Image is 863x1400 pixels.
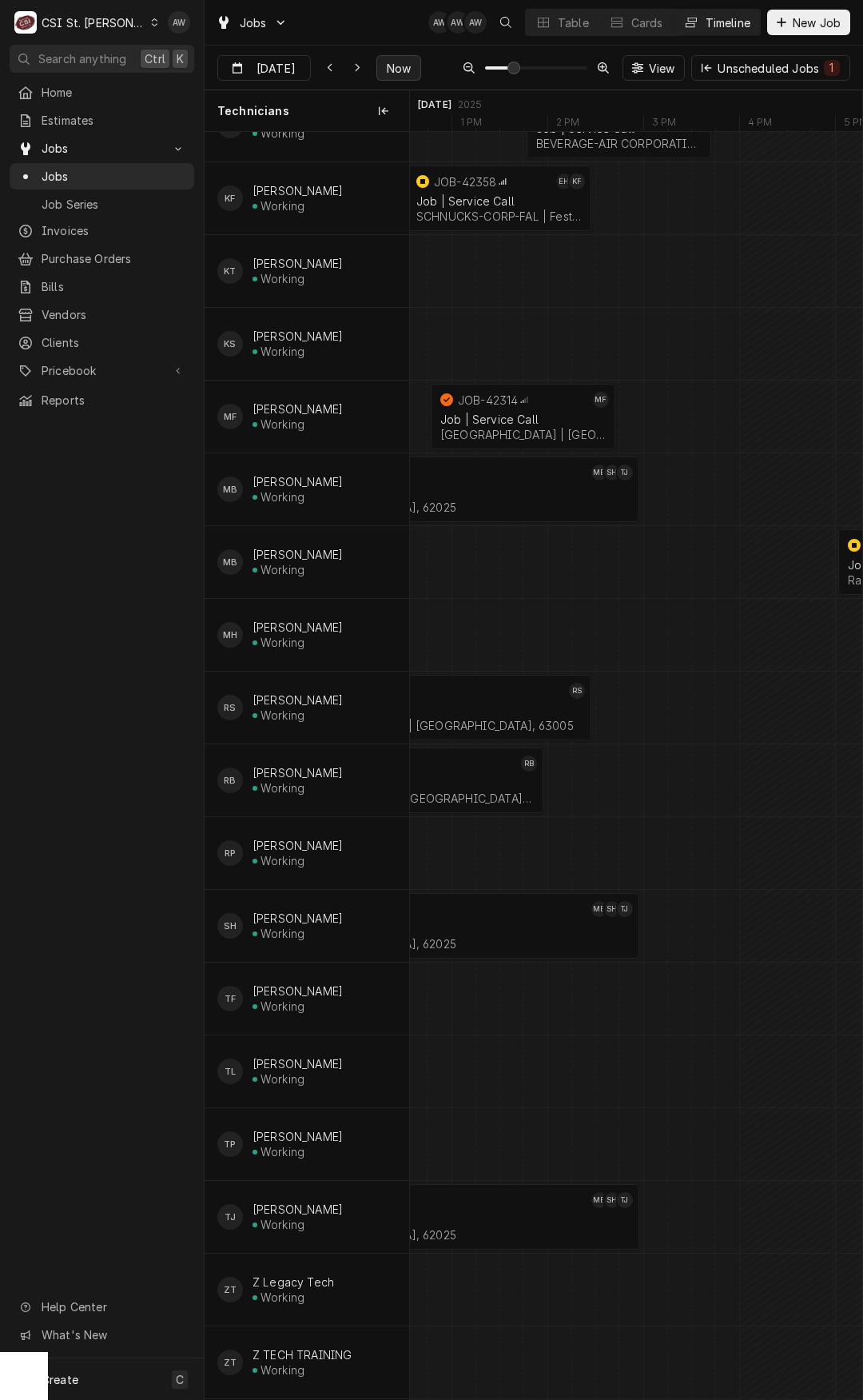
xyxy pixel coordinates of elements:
div: SCHNUCKS-CORP-FAL | Festus, 63028 [416,209,582,223]
div: TF [217,986,243,1011]
div: [PERSON_NAME] [253,839,343,852]
div: Working [260,854,304,868]
div: RB [217,768,243,793]
span: Home [42,84,186,101]
div: Working [260,199,304,213]
div: TJ [617,465,633,481]
div: [DATE] [418,98,451,111]
div: Working [260,272,304,285]
div: Job | Service Call [440,413,606,426]
div: Trevor Johnson's Avatar [617,1192,633,1208]
span: What's New [42,1326,185,1343]
div: Ryan Potts's Avatar [217,840,243,866]
div: MH [217,622,243,648]
div: Z Legacy Tech's Avatar [217,1277,243,1302]
div: Timeline [706,14,750,31]
div: RP [217,840,243,866]
div: Alexandria Wilp's Avatar [464,11,487,34]
div: Kevin Floyd's Avatar [217,185,243,211]
button: Unscheduled Jobs1 [691,55,850,81]
div: Tony Plastina's Avatar [217,1131,243,1157]
div: MB [591,465,607,481]
div: AW [168,11,190,34]
div: 2 PM [547,116,588,134]
div: Steve Heppermann's Avatar [604,901,620,917]
div: KF [569,174,585,189]
div: [PERSON_NAME] [253,184,343,197]
div: AW [464,11,487,34]
div: KF [217,185,243,211]
a: Job Series [10,191,194,217]
div: MB [591,901,607,917]
div: [PERSON_NAME] [253,257,343,270]
span: Help Center [42,1298,185,1315]
div: AW [447,11,469,34]
div: 1 [827,59,837,76]
div: 1 PM [451,116,491,134]
div: Ryan Smith's Avatar [217,695,243,720]
div: SH [217,913,243,939]
button: New Job [767,10,850,35]
div: [PERSON_NAME] [253,548,343,561]
div: Working [260,1218,304,1231]
div: Steve Heppermann's Avatar [217,913,243,939]
span: Reports [42,392,186,409]
button: Search anythingCtrlK [10,45,194,73]
div: Alexandria Wilp's Avatar [428,11,451,34]
div: [PERSON_NAME] [253,984,343,998]
div: Trevor Johnson's Avatar [617,901,633,917]
button: Open search [493,10,519,35]
div: 2025 [458,98,483,111]
span: Clients [42,334,186,351]
div: Working [260,126,304,140]
div: MF [593,392,609,408]
div: Mike Barnett's Avatar [217,477,243,502]
a: Go to Pricebook [10,357,194,384]
div: MB [591,1192,607,1208]
div: Unscheduled Jobs [718,60,840,77]
div: CSI St. Louis's Avatar [14,11,37,34]
div: Kevin Floyd's Avatar [569,174,585,189]
span: C [176,1371,184,1388]
div: KT [217,258,243,284]
span: Vendors [42,306,186,323]
span: Jobs [42,140,162,157]
div: CSI St. [PERSON_NAME] [42,14,145,31]
div: Alexandria Wilp's Avatar [168,11,190,34]
div: Steve Heppermann's Avatar [604,465,620,481]
div: BEVERAGE-AIR CORPORATION | [GEOGRAPHIC_DATA], 63379 [536,137,702,150]
a: Go to Jobs [10,135,194,162]
div: Trevor Johnson's Avatar [617,465,633,481]
div: Matt Flores's Avatar [217,404,243,429]
div: [PERSON_NAME] [253,1130,343,1143]
div: [PERSON_NAME] [253,693,343,707]
div: MB [217,477,243,502]
div: Technicians column. SPACE for context menu [205,90,409,132]
span: Ctrl [145,50,165,67]
div: SH [604,901,620,917]
div: [PERSON_NAME] [253,329,343,343]
span: Invoices [42,222,186,239]
div: Thomas Fonte's Avatar [217,986,243,1011]
a: Invoices [10,217,194,244]
div: RS [569,683,585,699]
div: Mike Barnett's Avatar [591,901,607,917]
div: [PERSON_NAME] [253,475,343,489]
div: MF [217,404,243,429]
a: Reports [10,387,194,413]
span: Now [384,60,414,77]
span: Bills [42,278,186,295]
a: Purchase Orders [10,245,194,272]
div: KS [217,331,243,357]
div: [PERSON_NAME] [253,1203,343,1216]
div: RS [217,695,243,720]
span: Estimates [42,112,186,129]
div: Working [260,563,304,576]
div: AW [428,11,451,34]
button: View [622,55,686,81]
span: K [177,50,184,67]
div: Z TECH TRAINING's Avatar [217,1350,243,1375]
div: Z Legacy Tech [253,1275,334,1289]
div: Ryan Bietchert's Avatar [217,768,243,793]
div: TP [217,1131,243,1157]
